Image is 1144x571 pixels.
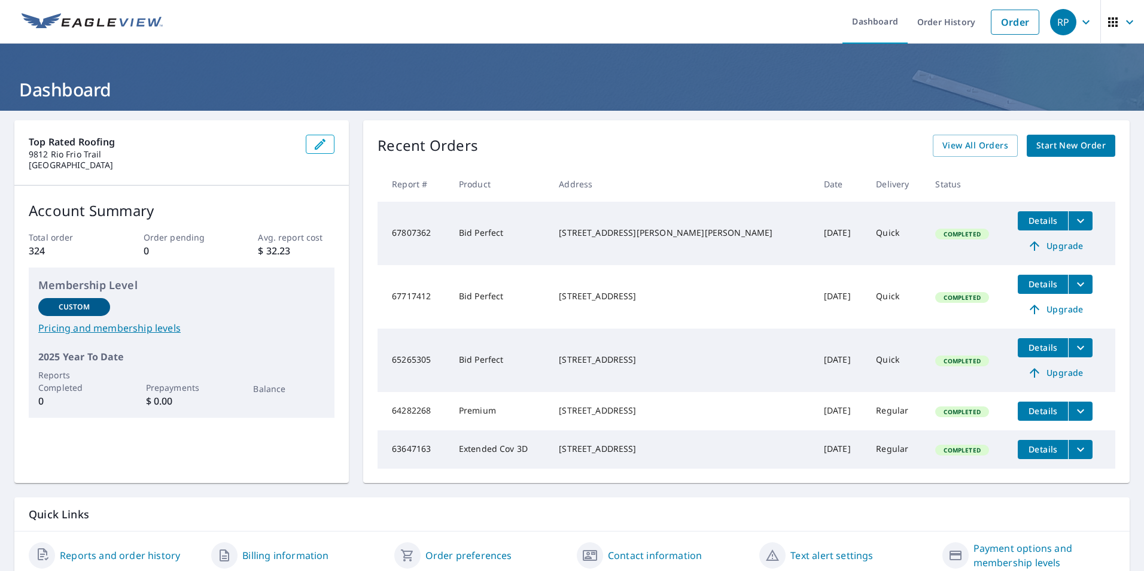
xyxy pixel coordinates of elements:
p: Account Summary [29,200,334,221]
p: Recent Orders [378,135,478,157]
button: detailsBtn-67717412 [1018,275,1068,294]
td: 64282268 [378,392,449,430]
button: filesDropdownBtn-64282268 [1068,402,1093,421]
td: [DATE] [814,430,866,469]
a: Upgrade [1018,363,1093,382]
p: Quick Links [29,507,1115,522]
p: Prepayments [146,381,218,394]
button: detailsBtn-65265305 [1018,338,1068,357]
td: 65265305 [378,329,449,392]
div: [STREET_ADDRESS][PERSON_NAME][PERSON_NAME] [559,227,805,239]
button: detailsBtn-67807362 [1018,211,1068,230]
a: Contact information [608,548,702,563]
img: EV Logo [22,13,163,31]
th: Product [449,166,549,202]
td: [DATE] [814,265,866,329]
td: 63647163 [378,430,449,469]
td: Bid Perfect [449,202,549,265]
p: Balance [253,382,325,395]
a: Upgrade [1018,300,1093,319]
a: Pricing and membership levels [38,321,325,335]
td: Quick [866,265,926,329]
p: Reports Completed [38,369,110,394]
td: Bid Perfect [449,329,549,392]
td: Quick [866,202,926,265]
p: 2025 Year To Date [38,350,325,364]
div: RP [1050,9,1076,35]
span: Details [1025,215,1061,226]
div: [STREET_ADDRESS] [559,443,805,455]
th: Report # [378,166,449,202]
h1: Dashboard [14,77,1130,102]
a: Upgrade [1018,236,1093,256]
span: Completed [936,408,987,416]
p: $ 32.23 [258,244,334,258]
p: Total order [29,231,105,244]
span: Completed [936,293,987,302]
p: 0 [38,394,110,408]
th: Date [814,166,866,202]
button: detailsBtn-63647163 [1018,440,1068,459]
p: 324 [29,244,105,258]
td: Quick [866,329,926,392]
button: filesDropdownBtn-67717412 [1068,275,1093,294]
div: [STREET_ADDRESS] [559,290,805,302]
div: [STREET_ADDRESS] [559,354,805,366]
p: Avg. report cost [258,231,334,244]
td: [DATE] [814,329,866,392]
span: Details [1025,405,1061,417]
span: Details [1025,444,1061,455]
span: Upgrade [1025,366,1085,380]
a: Order preferences [425,548,512,563]
button: filesDropdownBtn-65265305 [1068,338,1093,357]
button: detailsBtn-64282268 [1018,402,1068,421]
td: 67717412 [378,265,449,329]
span: Completed [936,357,987,365]
span: Upgrade [1025,239,1085,253]
a: Start New Order [1027,135,1115,157]
span: View All Orders [942,138,1008,153]
span: Completed [936,446,987,454]
p: Custom [59,302,90,312]
td: Premium [449,392,549,430]
td: Extended Cov 3D [449,430,549,469]
button: filesDropdownBtn-67807362 [1068,211,1093,230]
td: Regular [866,430,926,469]
th: Delivery [866,166,926,202]
span: Upgrade [1025,302,1085,317]
button: filesDropdownBtn-63647163 [1068,440,1093,459]
th: Status [926,166,1008,202]
a: Order [991,10,1039,35]
span: Completed [936,230,987,238]
a: Billing information [242,548,328,563]
p: Membership Level [38,277,325,293]
td: [DATE] [814,392,866,430]
a: Reports and order history [60,548,180,563]
a: Payment options and membership levels [973,541,1115,570]
a: View All Orders [933,135,1018,157]
p: $ 0.00 [146,394,218,408]
p: 0 [144,244,220,258]
p: Order pending [144,231,220,244]
p: 9812 Rio Frio Trail [29,149,296,160]
span: Start New Order [1036,138,1106,153]
p: [GEOGRAPHIC_DATA] [29,160,296,171]
span: Details [1025,278,1061,290]
p: Top Rated Roofing [29,135,296,149]
div: [STREET_ADDRESS] [559,405,805,417]
a: Text alert settings [790,548,873,563]
td: [DATE] [814,202,866,265]
span: Details [1025,342,1061,353]
th: Address [549,166,814,202]
td: Bid Perfect [449,265,549,329]
td: Regular [866,392,926,430]
td: 67807362 [378,202,449,265]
